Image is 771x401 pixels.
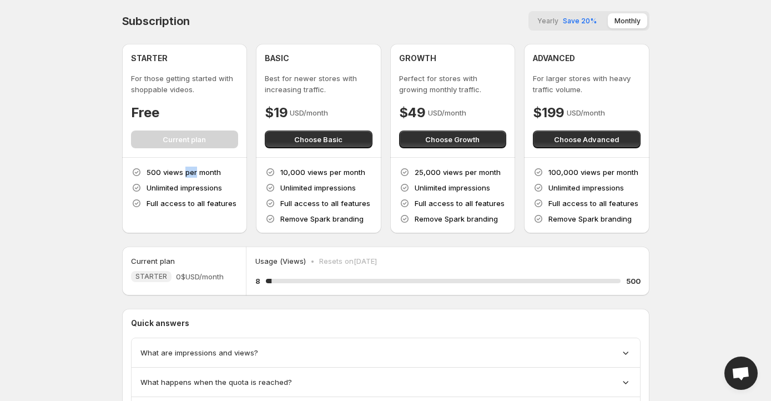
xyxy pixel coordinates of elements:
span: Choose Basic [294,134,342,145]
h5: Current plan [131,255,175,267]
h4: ADVANCED [533,53,575,64]
p: Resets on [DATE] [319,255,377,267]
p: For larger stores with heavy traffic volume. [533,73,641,95]
h4: GROWTH [399,53,436,64]
h4: Subscription [122,14,190,28]
p: • [310,255,315,267]
p: Full access to all features [147,198,236,209]
p: 100,000 views per month [548,167,638,178]
p: Unlimited impressions [548,182,624,193]
h4: $199 [533,104,565,122]
button: Choose Basic [265,131,372,148]
span: Save 20% [563,17,597,25]
p: Perfect for stores with growing monthly traffic. [399,73,507,95]
h4: STARTER [131,53,168,64]
span: What happens when the quota is reached? [140,377,292,388]
p: Unlimited impressions [147,182,222,193]
button: Choose Growth [399,131,507,148]
p: Remove Spark branding [548,213,632,224]
button: Monthly [608,13,647,28]
p: Remove Spark branding [415,213,498,224]
p: 10,000 views per month [280,167,365,178]
p: Remove Spark branding [280,213,364,224]
button: Choose Advanced [533,131,641,148]
p: Unlimited impressions [280,182,356,193]
p: For those getting started with shoppable videos. [131,73,239,95]
p: 500 views per month [147,167,221,178]
h5: 500 [626,275,641,287]
p: 25,000 views per month [415,167,501,178]
span: Yearly [537,17,558,25]
span: Choose Growth [425,134,480,145]
h5: 8 [255,275,260,287]
p: Quick answers [131,318,641,329]
div: Open chat [724,357,758,390]
button: YearlySave 20% [531,13,603,28]
span: 0$ USD/month [176,271,224,282]
h4: Free [131,104,159,122]
span: STARTER [135,272,167,281]
p: Usage (Views) [255,255,306,267]
p: USD/month [428,107,466,118]
p: USD/month [567,107,605,118]
h4: $19 [265,104,288,122]
p: Full access to all features [548,198,638,209]
h4: BASIC [265,53,289,64]
h4: $49 [399,104,426,122]
p: Best for newer stores with increasing traffic. [265,73,372,95]
p: Full access to all features [415,198,505,209]
p: USD/month [290,107,328,118]
p: Full access to all features [280,198,370,209]
span: Choose Advanced [554,134,619,145]
span: What are impressions and views? [140,347,258,358]
p: Unlimited impressions [415,182,490,193]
